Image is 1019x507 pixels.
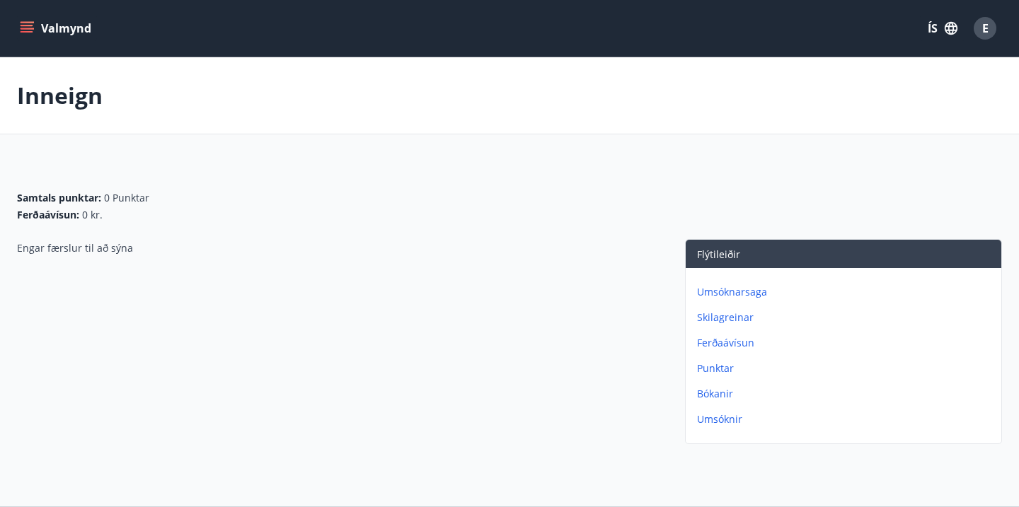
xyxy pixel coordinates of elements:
p: Umsóknir [697,412,996,426]
p: Ferðaávísun [697,336,996,350]
p: Skilagreinar [697,310,996,325]
p: Inneign [17,80,103,111]
p: Umsóknarsaga [697,285,996,299]
span: Flýtileiðir [697,247,740,261]
span: Engar færslur til að sýna [17,241,133,255]
button: ÍS [920,16,965,41]
span: 0 kr. [82,208,103,222]
span: Ferðaávísun : [17,208,79,222]
p: Bókanir [697,387,996,401]
button: E [968,11,1002,45]
button: menu [17,16,97,41]
span: Samtals punktar : [17,191,101,205]
p: Punktar [697,361,996,375]
span: E [982,21,989,36]
span: 0 Punktar [104,191,149,205]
